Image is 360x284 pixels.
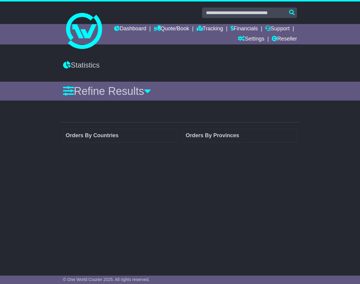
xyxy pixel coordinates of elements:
a: Tracking [197,24,223,34]
a: Financials [231,24,258,34]
span: © One World Courier 2025. All rights reserved. [63,277,150,282]
a: Refine Results [63,85,151,97]
a: Quote/Book [154,24,189,34]
td: Orders By Countries [63,129,177,142]
a: Dashboard [114,24,146,34]
a: Support [265,24,289,34]
td: Orders By Provinces [183,129,297,142]
a: Settings [238,34,264,44]
div: Statistics [63,61,297,70]
a: Reseller [272,34,297,44]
